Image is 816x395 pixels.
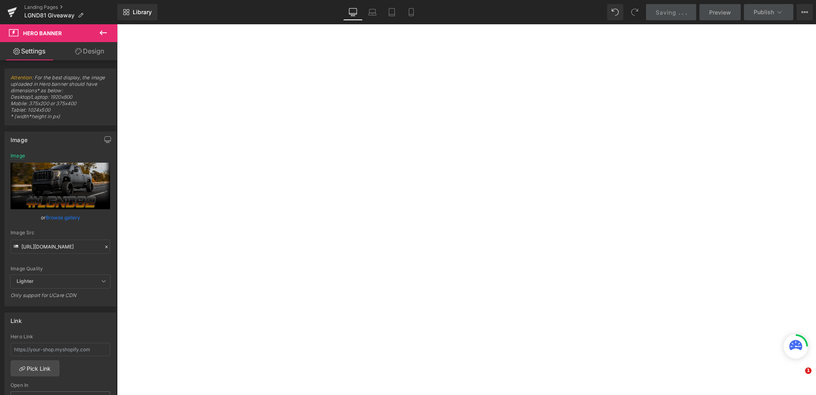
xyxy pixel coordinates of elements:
[656,9,676,16] span: Saving
[11,343,110,356] input: https://your-shop.myshopify.com
[797,4,813,20] button: More
[46,210,80,225] a: Browse gallery
[11,382,110,388] div: Open In
[11,360,59,376] a: Pick Link
[11,240,110,254] input: Link
[117,4,157,20] a: New Library
[805,367,812,374] span: 1
[363,4,382,20] a: Laptop
[11,132,28,143] div: Image
[11,266,110,272] div: Image Quality
[382,4,402,20] a: Tablet
[133,8,152,16] span: Library
[11,74,32,81] a: Attention
[24,12,74,19] span: LGND81 Giveaway
[11,313,22,324] div: Link
[754,9,774,15] span: Publish
[11,292,110,304] div: Only support for UCare CDN
[11,230,110,236] div: Image Src
[24,4,117,11] a: Landing Pages
[788,367,808,387] iframe: Intercom live chat
[678,9,680,16] span: .
[17,278,34,284] b: Lighter
[11,153,25,159] div: Image
[60,42,119,60] a: Design
[744,4,793,20] button: Publish
[699,4,741,20] a: Preview
[709,8,731,17] span: Preview
[11,213,110,222] div: or
[627,4,643,20] button: Redo
[23,30,62,36] span: Hero Banner
[402,4,421,20] a: Mobile
[11,334,110,340] div: Hero Link
[11,74,110,125] span: : For the best display, the image uploaded in Hero banner should have dimensions* as below: Deskt...
[343,4,363,20] a: Desktop
[607,4,623,20] button: Undo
